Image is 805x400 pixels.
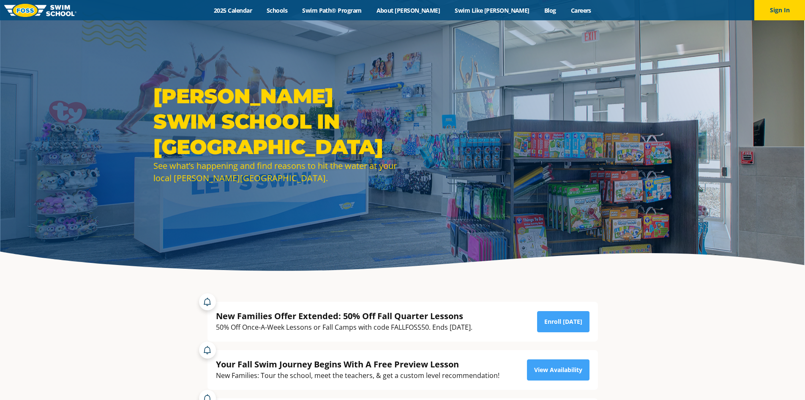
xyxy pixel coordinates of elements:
a: 2025 Calendar [207,6,259,14]
a: Enroll [DATE] [537,311,589,332]
div: Your Fall Swim Journey Begins With A Free Preview Lesson [216,359,499,370]
a: About [PERSON_NAME] [369,6,448,14]
a: Swim Like [PERSON_NAME] [448,6,537,14]
a: Blog [537,6,563,14]
a: Schools [259,6,295,14]
div: 50% Off Once-A-Week Lessons or Fall Camps with code FALLFOSS50. Ends [DATE]. [216,322,472,333]
div: New Families Offer Extended: 50% Off Fall Quarter Lessons [216,310,472,322]
a: View Availability [527,359,589,381]
a: Careers [563,6,598,14]
h1: [PERSON_NAME] Swim School in [GEOGRAPHIC_DATA] [153,83,398,160]
div: New Families: Tour the school, meet the teachers, & get a custom level recommendation! [216,370,499,381]
div: See what’s happening and find reasons to hit the water at your local [PERSON_NAME][GEOGRAPHIC_DATA]. [153,160,398,184]
a: Swim Path® Program [295,6,369,14]
img: FOSS Swim School Logo [4,4,76,17]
